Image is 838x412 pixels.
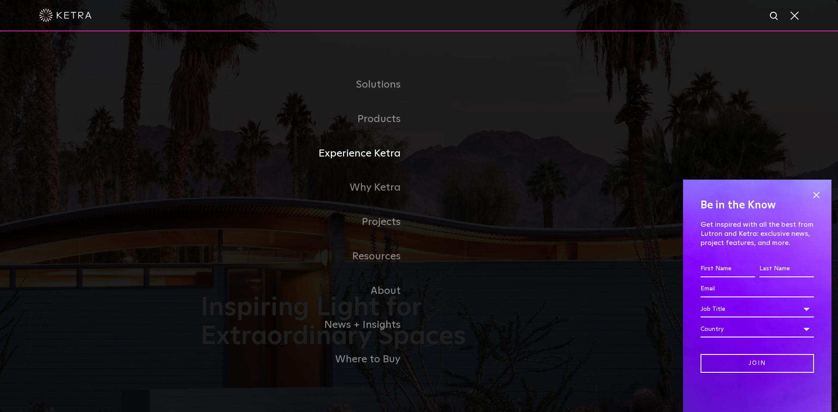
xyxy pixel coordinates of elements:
p: Get inspired with all the best from Lutron and Ketra: exclusive news, project features, and more. [701,220,814,247]
a: Resources [201,239,419,274]
input: Email [701,281,814,297]
div: Country [701,321,814,337]
input: Join [701,354,814,373]
div: Job Title [701,301,814,317]
img: ketra-logo-2019-white [39,9,92,22]
input: First Name [701,261,755,277]
a: Why Ketra [201,170,419,205]
img: search icon [769,11,780,22]
input: Last Name [759,261,814,277]
a: Experience Ketra [201,136,419,171]
a: Solutions [201,68,419,102]
a: Where to Buy [201,342,419,377]
a: Projects [201,205,419,239]
div: Navigation Menu [201,68,637,377]
a: News + Insights [201,308,419,342]
a: About [201,274,419,308]
a: Products [201,102,419,136]
h4: Be in the Know [701,197,814,214]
